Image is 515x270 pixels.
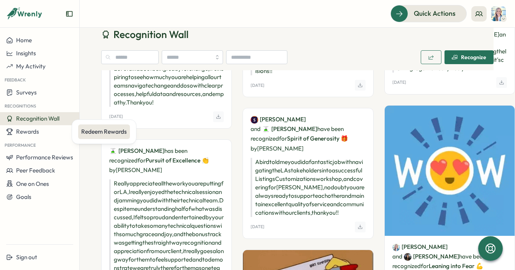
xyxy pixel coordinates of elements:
p: [DATE] [251,224,264,229]
span: Performance Reviews [16,154,73,161]
p: has been recognized by [PERSON_NAME] [109,146,224,175]
span: Recognition Wall [113,28,189,41]
span: Recognition Wall [16,115,59,122]
p: [DATE] [109,114,123,119]
a: Yazeed Loonat[PERSON_NAME] [262,125,317,133]
a: Bonnie Goode[PERSON_NAME] [392,243,448,251]
span: and [392,252,402,261]
span: Rewards [16,128,39,135]
span: and [251,125,261,133]
div: Recognize [452,54,486,60]
span: for [421,262,429,270]
p: A bird told me you did a fantastic job with navigating the LA stakeholders into a successful List... [251,158,365,217]
button: Expand sidebar [66,10,73,18]
a: Redeem Rewards [78,124,130,139]
span: Surveys [16,89,37,96]
p: Let's talk about being ready for change, it's inspiring to see how much you are helping all our t... [109,65,224,107]
img: Bonnie Goode [491,7,506,21]
a: Ashley Jessen[PERSON_NAME] [404,252,459,261]
span: My Activity [16,63,46,70]
span: Peer Feedback [16,167,55,174]
span: Insights [16,50,36,57]
img: Recognition Image [385,106,515,236]
button: Recognize [444,50,494,64]
img: Bonnie Goode [392,243,400,251]
p: [DATE] [392,80,406,85]
span: Goals [16,193,31,200]
span: Pursuit of Excellence 👏 [146,157,209,164]
span: Home [16,36,32,44]
img: Sarah Lazarich [251,116,258,124]
span: Spirit of Generosity 🎁 [287,135,348,142]
button: Quick Actions [390,5,467,22]
img: Yazeed Loonat [109,147,117,155]
img: Yazeed Loonat [262,126,270,133]
p: [DATE] [251,83,264,88]
a: Sarah Lazarich[PERSON_NAME] [251,115,306,124]
img: Ashley Jessen [404,253,412,261]
a: Yazeed Loonat[PERSON_NAME] [109,147,164,155]
p: have been recognized by [PERSON_NAME] [251,114,365,153]
span: Leaning into Fear 💪 [429,262,483,270]
span: for [138,157,146,164]
span: for [279,135,287,142]
span: One on Ones [16,180,49,187]
div: Redeem Rewards [81,128,127,136]
span: Sign out [16,253,37,261]
span: Quick Actions [414,8,456,18]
